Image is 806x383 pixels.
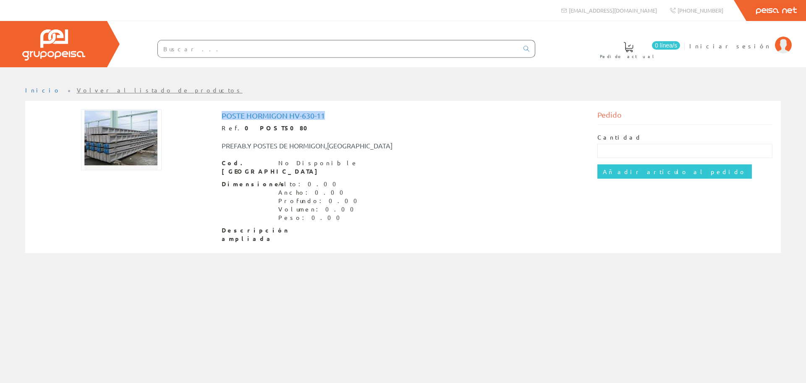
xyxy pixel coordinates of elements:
[158,40,518,57] input: Buscar ...
[222,159,272,176] span: Cod. [GEOGRAPHIC_DATA]
[25,86,61,94] a: Inicio
[222,180,272,188] span: Dimensiones
[278,214,362,222] div: Peso: 0.00
[569,7,657,14] span: [EMAIL_ADDRESS][DOMAIN_NAME]
[222,111,585,120] h1: Poste Hormigon Hv-630-11
[689,35,792,43] a: Iniciar sesión
[222,124,585,132] div: Ref.
[678,7,723,14] span: [PHONE_NUMBER]
[597,164,752,179] input: Añadir artículo al pedido
[22,29,85,61] img: Grupo Peisa
[278,180,362,188] div: Alto: 0.00
[689,42,771,50] span: Iniciar sesión
[597,133,642,142] label: Cantidad
[278,159,358,167] div: No Disponible
[600,52,657,61] span: Pedido actual
[597,109,773,125] div: Pedido
[652,41,680,50] span: 0 línea/s
[77,86,243,94] a: Volver al listado de productos
[245,124,313,132] strong: 0 POST5080
[278,188,362,197] div: Ancho: 0.00
[278,197,362,205] div: Profundo: 0.00
[222,226,272,243] span: Descripción ampliada
[215,141,434,151] div: PREFAB.Y POSTES DE HORMIGON,[GEOGRAPHIC_DATA]
[278,205,362,214] div: Volumen: 0.00
[81,109,162,170] img: Foto artículo Poste Hormigon Hv-630-11 (192x144.90566037736)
